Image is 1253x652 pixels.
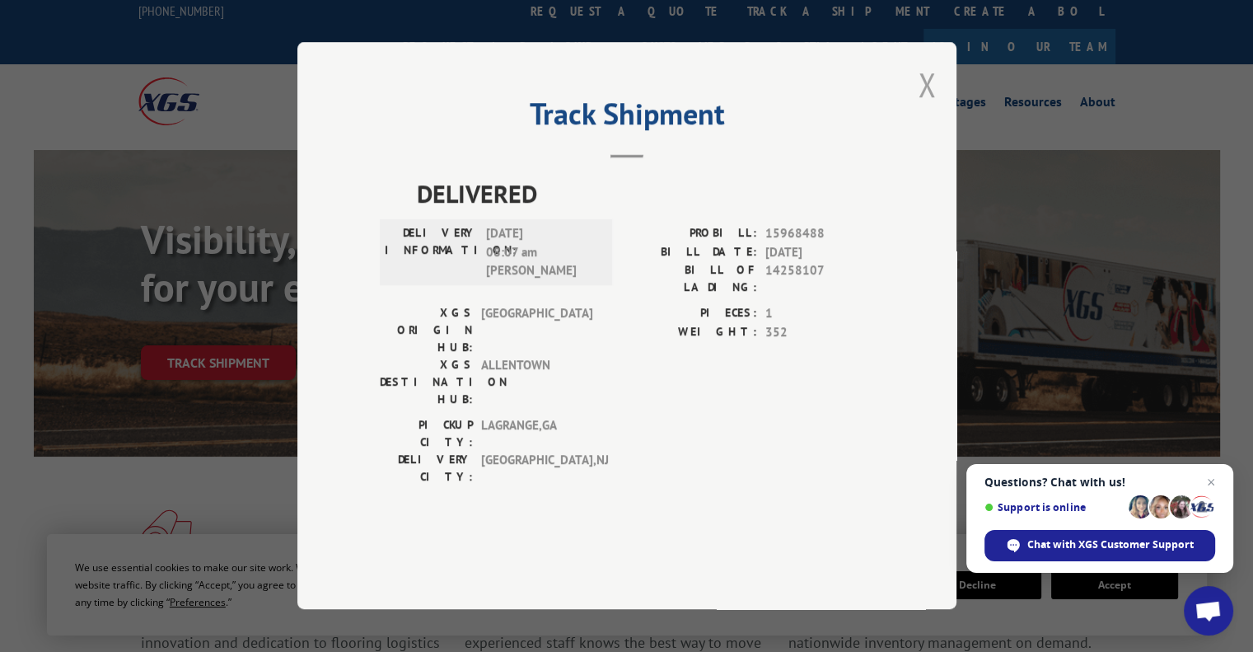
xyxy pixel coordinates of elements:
span: 352 [765,323,874,342]
label: DELIVERY CITY: [380,452,473,486]
span: ALLENTOWN [481,357,592,409]
div: Chat with XGS Customer Support [984,530,1215,561]
span: [GEOGRAPHIC_DATA] , NJ [481,452,592,486]
label: PIECES: [627,305,757,324]
span: [GEOGRAPHIC_DATA] [481,305,592,357]
label: XGS DESTINATION HUB: [380,357,473,409]
span: 1 [765,305,874,324]
label: PICKUP CITY: [380,417,473,452]
label: XGS ORIGIN HUB: [380,305,473,357]
button: Close modal [918,63,936,106]
span: Chat with XGS Customer Support [1027,537,1194,552]
label: BILL OF LADING: [627,262,757,297]
h2: Track Shipment [380,102,874,134]
span: Support is online [984,501,1123,514]
label: BILL DATE: [627,243,757,262]
label: WEIGHT: [627,323,757,342]
span: [DATE] [765,243,874,262]
span: 15968488 [765,225,874,244]
span: DELIVERED [417,176,874,213]
span: Questions? Chat with us! [984,476,1215,489]
label: DELIVERY INFORMATION: [385,225,478,281]
span: Close chat [1201,472,1221,492]
span: LAGRANGE , GA [481,417,592,452]
span: 14258107 [765,262,874,297]
div: Open chat [1184,586,1233,636]
label: PROBILL: [627,225,757,244]
span: [DATE] 08:07 am [PERSON_NAME] [486,225,597,281]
